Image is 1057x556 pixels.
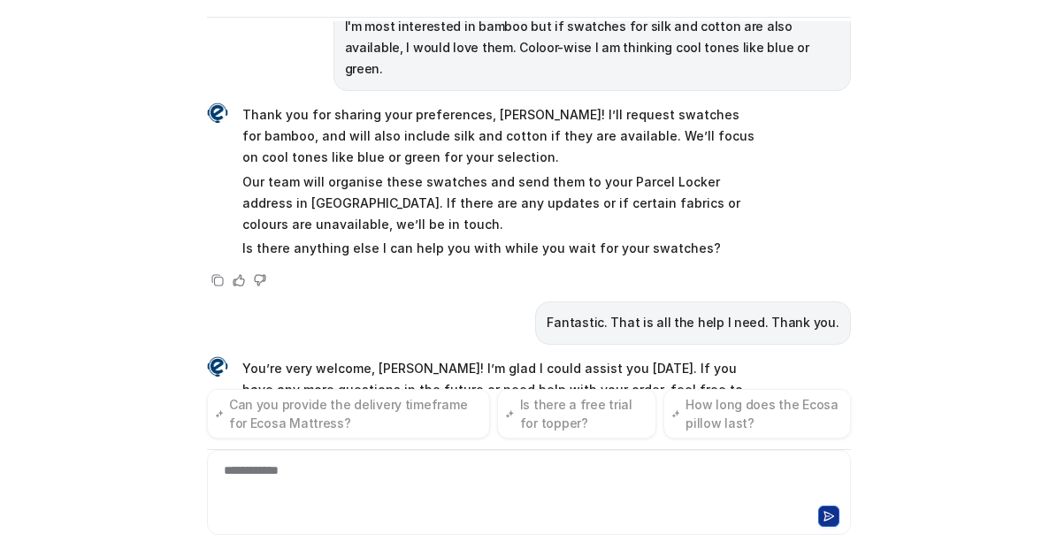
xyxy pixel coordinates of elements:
button: How long does the Ecosa pillow last? [663,389,851,438]
img: Widget [207,103,228,124]
p: Is there anything else I can help you with while you wait for your swatches? [242,238,760,259]
p: I'm most interested in bamboo but if swatches for silk and cotton are also available, I would lov... [345,16,839,80]
button: Is there a free trial for topper? [497,389,655,438]
p: Our team will organise these swatches and send them to your Parcel Locker address in [GEOGRAPHIC_... [242,171,760,235]
p: You’re very welcome, [PERSON_NAME]! I’m glad I could assist you [DATE]. If you have any more ques... [242,358,760,422]
button: Can you provide the delivery timeframe for Ecosa Mattress? [207,389,491,438]
p: Thank you for sharing your preferences, [PERSON_NAME]! I’ll request swatches for bamboo, and will... [242,104,760,168]
img: Widget [207,356,228,377]
p: Fantastic. That is all the help I need. Thank you. [547,312,839,333]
